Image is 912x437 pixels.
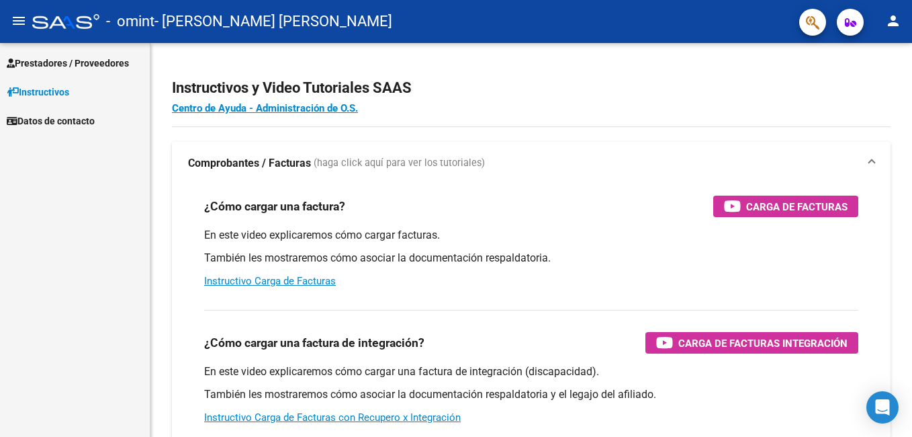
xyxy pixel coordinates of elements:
span: (haga click aquí para ver los tutoriales) [314,156,485,171]
span: Datos de contacto [7,114,95,128]
h3: ¿Cómo cargar una factura de integración? [204,333,424,352]
a: Instructivo Carga de Facturas con Recupero x Integración [204,411,461,424]
span: Carga de Facturas Integración [678,335,848,352]
button: Carga de Facturas [713,196,858,217]
a: Centro de Ayuda - Administración de O.S. [172,102,358,114]
span: - omint [106,7,154,36]
p: También les mostraremos cómo asociar la documentación respaldatoria. [204,251,858,266]
span: Prestadores / Proveedores [7,56,129,71]
div: Open Intercom Messenger [866,391,899,424]
mat-icon: menu [11,13,27,29]
strong: Comprobantes / Facturas [188,156,311,171]
span: - [PERSON_NAME] [PERSON_NAME] [154,7,392,36]
p: En este video explicaremos cómo cargar facturas. [204,228,858,243]
p: En este video explicaremos cómo cargar una factura de integración (discapacidad). [204,364,858,379]
p: También les mostraremos cómo asociar la documentación respaldatoria y el legajo del afiliado. [204,387,858,402]
h3: ¿Cómo cargar una factura? [204,197,345,216]
mat-icon: person [885,13,901,29]
button: Carga de Facturas Integración [645,332,858,354]
a: Instructivo Carga de Facturas [204,275,336,287]
mat-expansion-panel-header: Comprobantes / Facturas (haga click aquí para ver los tutoriales) [172,142,891,185]
span: Carga de Facturas [746,198,848,215]
h2: Instructivos y Video Tutoriales SAAS [172,75,891,101]
span: Instructivos [7,85,69,100]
